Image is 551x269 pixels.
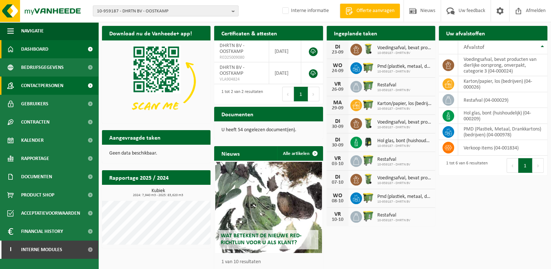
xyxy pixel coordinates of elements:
span: DHRTN BV - OOSTKAMP [220,65,244,76]
span: 10-959187 - DHRTN BV [377,163,410,167]
span: Restafval [377,213,410,218]
label: Interne informatie [281,5,329,16]
span: Afvalstof [464,44,484,50]
td: voedingsafval, bevat producten van dierlijke oorsprong, onverpakt, categorie 3 (04-000024) [458,54,547,76]
span: Acceptatievoorwaarden [21,204,80,222]
p: 1 van 10 resultaten [221,260,319,265]
td: PMD (Plastiek, Metaal, Drankkartons) (bedrijven) (04-000978) [458,124,547,140]
img: WB-0140-HPE-GN-50 [362,43,374,55]
span: Contracten [21,113,50,131]
button: Next [532,158,544,173]
span: Interne modules [21,241,62,259]
td: [DATE] [269,62,301,84]
span: 10-959187 - DHRTN BV [377,181,432,186]
span: Gebruikers [21,95,48,113]
div: 26-09 [330,87,345,92]
span: Wat betekent de nieuwe RED-richtlijn voor u als klant? [221,233,302,246]
button: Previous [282,87,294,101]
span: Product Shop [21,186,54,204]
img: WB-0140-HPE-GN-50 [362,117,374,129]
span: 10-959187 - DHRTN BV [377,51,432,55]
span: RED25009080 [220,55,263,61]
span: 10-959187 - DHRTN BV [377,88,410,93]
span: Contactpersonen [21,77,63,95]
span: Navigatie [21,22,44,40]
div: WO [330,193,345,199]
div: 08-10 [330,199,345,204]
button: 1 [294,87,308,101]
span: Pmd (plastiek, metaal, drankkartons) (bedrijven) [377,64,432,70]
img: WB-0140-HPE-GN-50 [362,173,374,185]
p: Geen data beschikbaar. [109,151,203,156]
div: MA [330,100,345,106]
img: WB-1100-HPE-GN-50 [362,61,374,74]
h2: Uw afvalstoffen [439,26,492,40]
span: Documenten [21,168,52,186]
button: Previous [507,158,518,173]
a: Alle artikelen [277,146,322,161]
h2: Download nu de Vanheede+ app! [102,26,199,40]
td: karton/papier, los (bedrijven) (04-000026) [458,76,547,92]
img: CR-HR-1C-1000-PES-01 [362,136,374,148]
h2: Ingeplande taken [327,26,385,40]
span: 10-959187 - DHRTN BV [377,125,432,130]
td: restafval (04-000029) [458,92,547,108]
span: Pmd (plastiek, metaal, drankkartons) (bedrijven) [377,194,432,200]
div: DI [330,174,345,180]
h2: Rapportage 2025 / 2024 [102,170,176,184]
div: DI [330,44,345,50]
span: Voedingsafval, bevat producten van dierlijke oorsprong, onverpakt, categorie 3 [377,45,432,51]
button: 10-959187 - DHRTN BV - OOSTKAMP [93,5,239,16]
div: 30-09 [330,143,345,148]
img: WB-0770-HPE-GN-50 [362,210,374,222]
td: hol glas, bont (huishoudelijk) (04-000209) [458,108,547,124]
a: Wat betekent de nieuwe RED-richtlijn voor u als klant? [215,162,322,253]
div: 03-10 [330,161,345,167]
div: WO [330,63,345,69]
img: WB-1100-HPE-GN-50 [362,98,374,111]
div: 29-09 [330,106,345,111]
span: Rapportage [21,149,49,168]
td: [DATE] [269,40,301,62]
span: Restafval [377,157,410,163]
div: 23-09 [330,50,345,55]
h2: Aangevraagde taken [102,130,168,144]
td: verkoop items (04-001834) [458,140,547,156]
span: Hol glas, bont (huishoudelijk) [377,138,432,144]
span: 10-959187 - DHRTN BV [377,70,432,74]
span: DHRTN BV - OOSTKAMP [220,43,244,54]
div: VR [330,81,345,87]
img: WB-0770-HPE-GN-50 [362,80,374,92]
span: 10-959187 - DHRTN BV [377,144,432,148]
h2: Documenten [214,107,261,121]
div: 30-09 [330,124,345,129]
div: 1 tot 2 van 2 resultaten [218,86,263,102]
span: Voedingsafval, bevat producten van dierlijke oorsprong, onverpakt, categorie 3 [377,175,432,181]
span: 10-959187 - DHRTN BV [377,107,432,111]
button: 1 [518,158,532,173]
span: I [7,241,14,259]
span: Restafval [377,82,410,88]
span: 10-959187 - DHRTN BV [377,200,432,204]
img: WB-0770-HPE-GN-50 [362,154,374,167]
span: 10-959187 - DHRTN BV - OOSTKAMP [97,6,229,17]
img: WB-1100-HPE-GN-50 [362,191,374,204]
div: DI [330,137,345,143]
h3: Kubiek [106,188,210,197]
span: Bedrijfsgegevens [21,58,64,77]
div: 24-09 [330,69,345,74]
div: 10-10 [330,217,345,222]
p: U heeft 54 ongelezen document(en). [221,128,315,133]
img: Download de VHEPlus App [102,40,210,122]
h2: Certificaten & attesten [214,26,284,40]
h2: Nieuws [214,146,247,160]
span: Karton/papier, los (bedrijven) [377,101,432,107]
span: Dashboard [21,40,48,58]
button: Next [308,87,319,101]
span: Financial History [21,222,63,241]
div: DI [330,118,345,124]
span: VLA904824 [220,77,263,82]
div: 07-10 [330,180,345,185]
span: 10-959187 - DHRTN BV [377,218,410,223]
span: 2024: 7,940 m3 - 2025: 83,620 m3 [106,194,210,197]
